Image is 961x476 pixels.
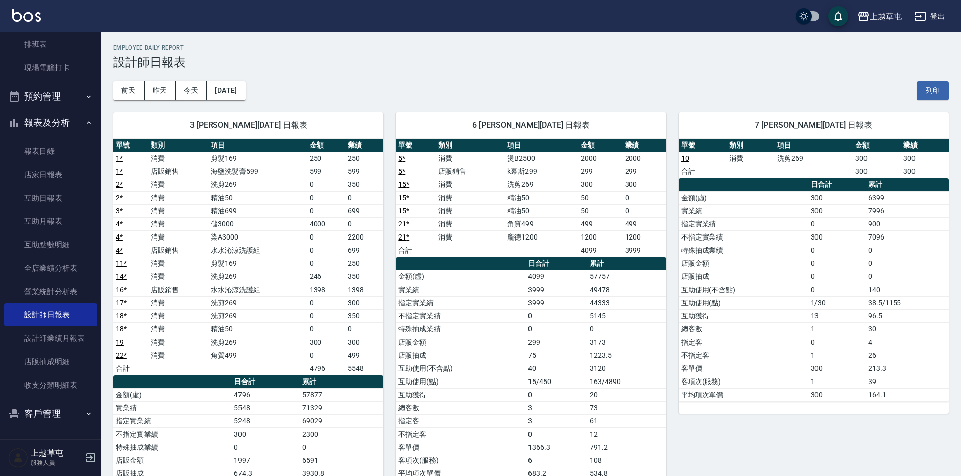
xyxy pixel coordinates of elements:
[307,191,346,204] td: 0
[436,191,505,204] td: 消費
[4,303,97,326] a: 設計師日報表
[345,296,383,309] td: 300
[917,81,949,100] button: 列印
[345,322,383,336] td: 0
[113,55,949,69] h3: 設計師日報表
[345,230,383,244] td: 2200
[396,388,525,401] td: 互助獲得
[113,139,383,375] table: a dense table
[679,322,808,336] td: 總客數
[866,296,949,309] td: 38.5/1155
[345,217,383,230] td: 0
[808,362,866,375] td: 300
[853,139,901,152] th: 金額
[345,165,383,178] td: 599
[808,244,866,257] td: 0
[525,349,587,362] td: 75
[4,110,97,136] button: 報表及分析
[148,139,208,152] th: 類別
[4,280,97,303] a: 營業統計分析表
[587,270,666,283] td: 57757
[148,204,208,217] td: 消費
[679,257,808,270] td: 店販金額
[808,283,866,296] td: 0
[505,178,578,191] td: 洗剪269
[679,230,808,244] td: 不指定實業績
[525,454,587,467] td: 6
[345,309,383,322] td: 350
[113,454,231,467] td: 店販金額
[866,283,949,296] td: 140
[679,139,727,152] th: 單號
[4,401,97,427] button: 客戶管理
[679,204,808,217] td: 實業績
[396,336,525,349] td: 店販金額
[727,152,775,165] td: 消費
[208,204,307,217] td: 精油699
[866,309,949,322] td: 96.5
[679,217,808,230] td: 指定實業績
[808,336,866,349] td: 0
[4,210,97,233] a: 互助月報表
[307,217,346,230] td: 4000
[396,296,525,309] td: 指定實業績
[679,349,808,362] td: 不指定客
[622,230,666,244] td: 1200
[408,120,654,130] span: 6 [PERSON_NAME][DATE] 日報表
[231,401,300,414] td: 5548
[148,270,208,283] td: 消費
[853,6,906,27] button: 上越草屯
[307,336,346,349] td: 300
[307,244,346,257] td: 0
[300,441,383,454] td: 0
[587,296,666,309] td: 44333
[345,336,383,349] td: 300
[525,362,587,375] td: 40
[525,296,587,309] td: 3999
[116,338,124,346] a: 19
[345,362,383,375] td: 5548
[870,10,902,23] div: 上越草屯
[307,296,346,309] td: 0
[307,270,346,283] td: 246
[436,217,505,230] td: 消費
[578,191,622,204] td: 50
[396,401,525,414] td: 總客數
[148,322,208,336] td: 消費
[208,139,307,152] th: 項目
[578,178,622,191] td: 300
[345,204,383,217] td: 699
[436,178,505,191] td: 消費
[307,309,346,322] td: 0
[4,83,97,110] button: 預約管理
[307,257,346,270] td: 0
[505,204,578,217] td: 精油50
[587,283,666,296] td: 49478
[148,336,208,349] td: 消費
[300,388,383,401] td: 57877
[176,81,207,100] button: 今天
[113,401,231,414] td: 實業績
[679,178,949,402] table: a dense table
[866,322,949,336] td: 30
[505,217,578,230] td: 角質499
[622,191,666,204] td: 0
[691,120,937,130] span: 7 [PERSON_NAME][DATE] 日報表
[396,139,666,257] table: a dense table
[396,427,525,441] td: 不指定客
[113,414,231,427] td: 指定實業績
[866,204,949,217] td: 7996
[4,233,97,256] a: 互助點數明細
[525,336,587,349] td: 299
[231,414,300,427] td: 5248
[587,375,666,388] td: 163/4890
[587,427,666,441] td: 12
[148,283,208,296] td: 店販銷售
[4,326,97,350] a: 設計師業績月報表
[587,322,666,336] td: 0
[307,152,346,165] td: 250
[808,322,866,336] td: 1
[622,152,666,165] td: 2000
[505,230,578,244] td: 龐德1200
[307,362,346,375] td: 4796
